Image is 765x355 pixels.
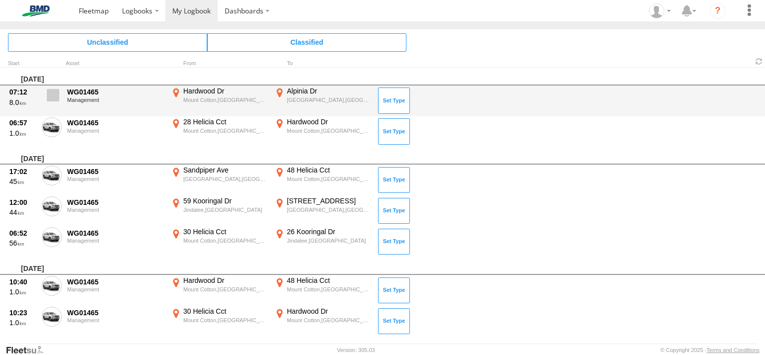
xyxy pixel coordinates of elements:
[9,318,36,327] div: 1.0
[67,207,164,213] div: Management
[378,88,410,113] button: Click to Set
[9,198,36,207] div: 12:00
[169,227,269,256] label: Click to View Event Location
[273,166,373,194] label: Click to View Event Location
[67,277,164,286] div: WG01465
[753,57,765,66] span: Refresh
[273,227,373,256] label: Click to View Event Location
[287,176,371,182] div: Mount Cotton,[GEOGRAPHIC_DATA]
[169,117,269,146] label: Click to View Event Location
[183,307,267,316] div: 30 Helicia Cct
[9,208,36,217] div: 44
[645,3,674,18] div: Matthew Still
[378,229,410,255] button: Click to Set
[378,198,410,224] button: Click to Set
[183,286,267,293] div: Mount Cotton,[GEOGRAPHIC_DATA]
[287,166,371,175] div: 48 Helicia Cct
[183,127,267,134] div: Mount Cotton,[GEOGRAPHIC_DATA]
[378,308,410,334] button: Click to Set
[183,117,267,126] div: 28 Helicia Cct
[183,227,267,236] div: 30 Helicia Cct
[67,317,164,323] div: Management
[273,196,373,225] label: Click to View Event Location
[8,61,38,66] div: Click to Sort
[183,206,267,213] div: Jindalee,[GEOGRAPHIC_DATA]
[707,347,760,353] a: Terms and Conditions
[378,167,410,193] button: Click to Set
[183,196,267,205] div: 59 Kooringal Dr
[9,229,36,238] div: 06:52
[287,117,371,126] div: Hardwood Dr
[67,308,164,317] div: WG01465
[9,308,36,317] div: 10:23
[273,276,373,305] label: Click to View Event Location
[67,118,164,127] div: WG01465
[710,3,726,19] i: ?
[9,98,36,107] div: 8.0
[5,345,51,355] a: Visit our Website
[287,87,371,95] div: Alpinia Dr
[169,196,269,225] label: Click to View Event Location
[169,166,269,194] label: Click to View Event Location
[660,347,760,353] div: © Copyright 2025 -
[273,87,373,115] label: Click to View Event Location
[169,87,269,115] label: Click to View Event Location
[9,88,36,96] div: 07:12
[67,128,164,134] div: Management
[287,127,371,134] div: Mount Cotton,[GEOGRAPHIC_DATA]
[273,307,373,336] label: Click to View Event Location
[183,317,267,324] div: Mount Cotton,[GEOGRAPHIC_DATA]
[67,167,164,176] div: WG01465
[67,97,164,103] div: Management
[9,277,36,286] div: 10:40
[67,176,164,182] div: Management
[273,61,373,66] div: To
[378,118,410,144] button: Click to Set
[183,166,267,175] div: Sandpiper Ave
[67,88,164,96] div: WG01465
[169,307,269,336] label: Click to View Event Location
[378,277,410,303] button: Click to Set
[207,33,406,51] span: Click to view Classified Trips
[169,276,269,305] label: Click to View Event Location
[9,129,36,138] div: 1.0
[287,206,371,213] div: [GEOGRAPHIC_DATA],[GEOGRAPHIC_DATA]
[273,117,373,146] label: Click to View Event Location
[337,347,375,353] div: Version: 305.03
[287,237,371,244] div: Jindalee,[GEOGRAPHIC_DATA]
[183,237,267,244] div: Mount Cotton,[GEOGRAPHIC_DATA]
[9,177,36,186] div: 45
[287,276,371,285] div: 48 Helicia Cct
[287,196,371,205] div: [STREET_ADDRESS]
[183,87,267,95] div: Hardwood Dr
[287,96,371,103] div: [GEOGRAPHIC_DATA],[GEOGRAPHIC_DATA]
[287,286,371,293] div: Mount Cotton,[GEOGRAPHIC_DATA]
[183,176,267,182] div: [GEOGRAPHIC_DATA],[GEOGRAPHIC_DATA]
[67,286,164,292] div: Management
[9,287,36,296] div: 1.0
[9,167,36,176] div: 17:02
[9,118,36,127] div: 06:57
[67,229,164,238] div: WG01465
[183,96,267,103] div: Mount Cotton,[GEOGRAPHIC_DATA]
[9,239,36,248] div: 56
[67,198,164,207] div: WG01465
[66,61,165,66] div: Asset
[8,33,207,51] span: Click to view Unclassified Trips
[169,61,269,66] div: From
[10,5,62,16] img: bmd-logo.svg
[287,317,371,324] div: Mount Cotton,[GEOGRAPHIC_DATA]
[183,276,267,285] div: Hardwood Dr
[67,238,164,244] div: Management
[287,227,371,236] div: 26 Kooringal Dr
[287,307,371,316] div: Hardwood Dr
